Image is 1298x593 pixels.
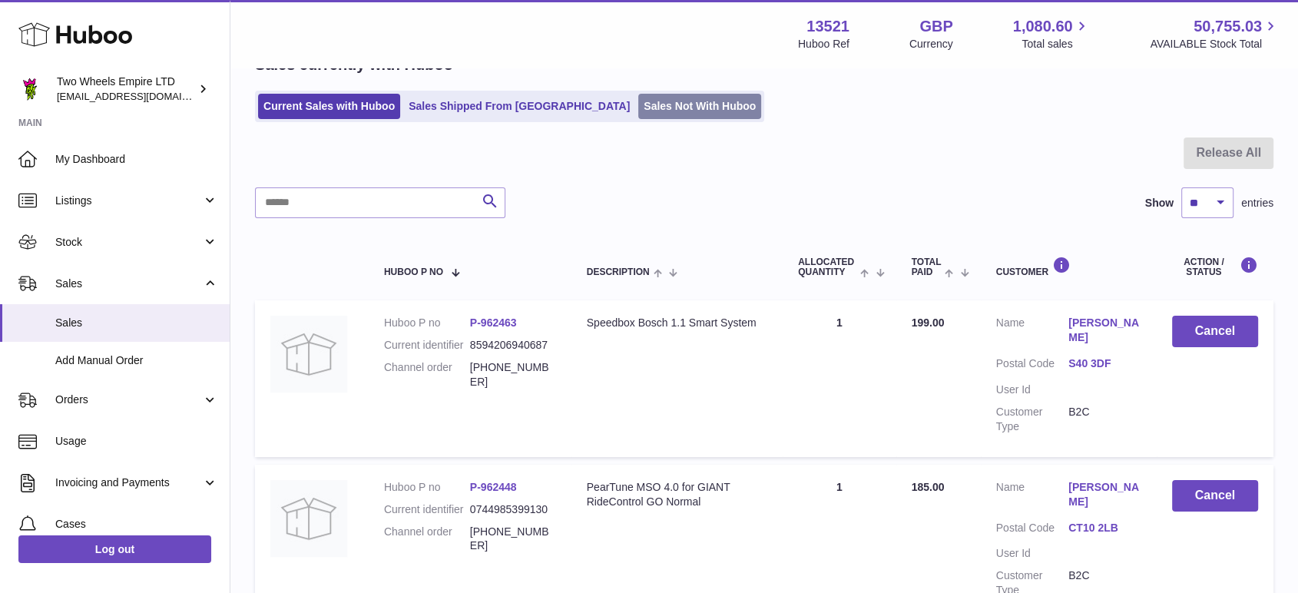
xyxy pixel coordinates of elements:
[1022,37,1090,51] span: Total sales
[1150,37,1280,51] span: AVAILABLE Stock Total
[470,481,517,493] a: P-962448
[384,338,470,353] dt: Current identifier
[996,546,1068,561] dt: User Id
[919,16,952,37] strong: GBP
[798,37,849,51] div: Huboo Ref
[384,267,443,277] span: Huboo P no
[55,152,218,167] span: My Dashboard
[1068,405,1141,434] dd: B2C
[55,316,218,330] span: Sales
[638,94,761,119] a: Sales Not With Huboo
[1172,257,1258,277] div: Action / Status
[470,525,556,554] dd: [PHONE_NUMBER]
[384,480,470,495] dt: Huboo P no
[1150,16,1280,51] a: 50,755.03 AVAILABLE Stock Total
[1068,316,1141,345] a: [PERSON_NAME]
[1068,521,1141,535] a: CT10 2LB
[996,383,1068,397] dt: User Id
[55,194,202,208] span: Listings
[55,517,218,532] span: Cases
[18,535,211,563] a: Log out
[1013,16,1073,37] span: 1,080.60
[55,353,218,368] span: Add Manual Order
[587,480,767,509] div: PearTune MSO 4.0 for GIANT RideControl GO Normal
[270,480,347,557] img: no-photo.jpg
[57,75,195,104] div: Two Wheels Empire LTD
[912,481,945,493] span: 185.00
[1068,356,1141,371] a: S40 3DF
[783,300,896,456] td: 1
[1172,480,1258,512] button: Cancel
[996,316,1068,349] dt: Name
[1194,16,1262,37] span: 50,755.03
[55,235,202,250] span: Stock
[270,316,347,393] img: no-photo.jpg
[470,360,556,389] dd: [PHONE_NUMBER]
[1172,316,1258,347] button: Cancel
[912,316,945,329] span: 199.00
[55,475,202,490] span: Invoicing and Payments
[1068,480,1141,509] a: [PERSON_NAME]
[587,316,767,330] div: Speedbox Bosch 1.1 Smart System
[996,405,1068,434] dt: Customer Type
[258,94,400,119] a: Current Sales with Huboo
[806,16,849,37] strong: 13521
[55,277,202,291] span: Sales
[384,316,470,330] dt: Huboo P no
[470,316,517,329] a: P-962463
[996,480,1068,513] dt: Name
[403,94,635,119] a: Sales Shipped From [GEOGRAPHIC_DATA]
[57,90,226,102] span: [EMAIL_ADDRESS][DOMAIN_NAME]
[1145,196,1174,210] label: Show
[470,502,556,517] dd: 0744985399130
[384,502,470,517] dt: Current identifier
[384,360,470,389] dt: Channel order
[384,525,470,554] dt: Channel order
[912,257,942,277] span: Total paid
[18,78,41,101] img: justas@twowheelsempire.com
[1241,196,1273,210] span: entries
[1013,16,1091,51] a: 1,080.60 Total sales
[587,267,650,277] span: Description
[55,434,218,449] span: Usage
[996,257,1141,277] div: Customer
[55,393,202,407] span: Orders
[996,521,1068,539] dt: Postal Code
[909,37,953,51] div: Currency
[996,356,1068,375] dt: Postal Code
[470,338,556,353] dd: 8594206940687
[798,257,856,277] span: ALLOCATED Quantity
